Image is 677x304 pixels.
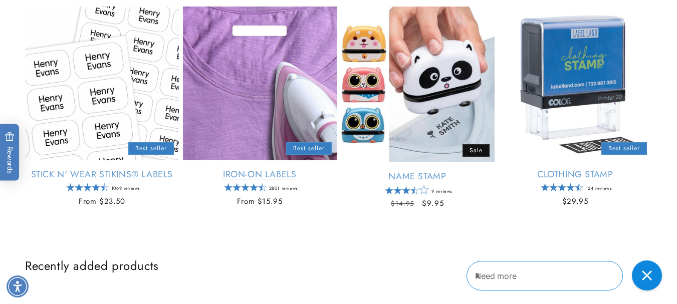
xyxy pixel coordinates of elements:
[467,257,667,294] iframe: Gorgias Floating Chat
[25,169,179,180] a: Stick N' Wear Stikins® Labels
[5,132,15,173] span: Rewards
[25,258,652,273] h2: Recently added products
[341,171,495,182] a: Name Stamp
[498,169,652,180] a: Clothing Stamp
[7,275,29,297] div: Accessibility Menu
[25,7,652,218] ul: Slider
[183,169,337,180] a: Iron-On Labels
